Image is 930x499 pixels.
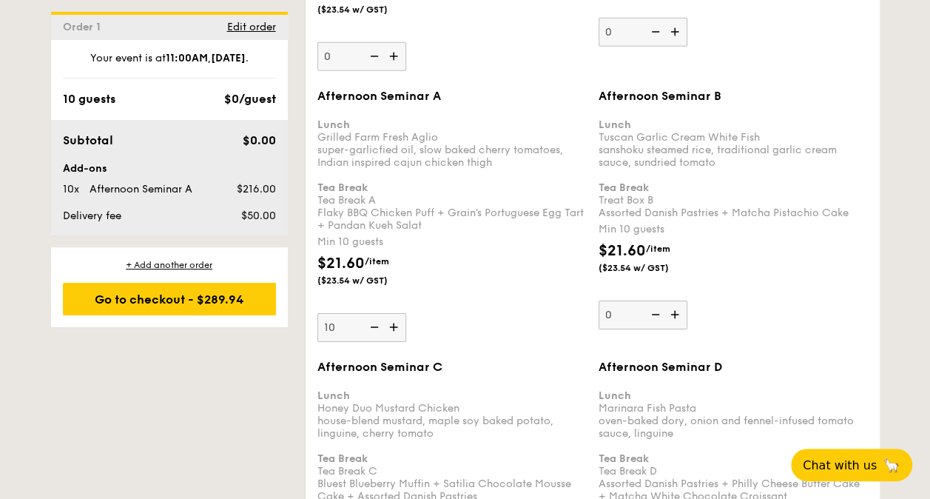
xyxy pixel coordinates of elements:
[317,89,441,103] span: Afternoon Seminar A
[63,90,115,108] div: 10 guests
[227,21,276,33] span: Edit order
[63,283,276,315] div: Go to checkout - $289.94
[365,256,389,267] span: /item
[317,4,418,16] span: ($23.54 w/ GST)
[63,210,121,222] span: Delivery fee
[599,89,721,103] span: Afternoon Seminar B
[63,21,107,33] span: Order 1
[883,457,900,474] span: 🦙
[317,255,365,272] span: $21.60
[57,182,84,197] div: 10x
[643,18,665,46] img: icon-reduce.1d2dbef1.svg
[599,181,649,194] b: Tea Break
[665,18,687,46] img: icon-add.58712e84.svg
[646,244,670,254] span: /item
[599,301,687,329] input: Afternoon Seminar BLunchTuscan Garlic Cream White Fishsanshoku steamed rice, traditional garlic c...
[317,181,368,194] b: Tea Break
[317,275,418,287] span: ($23.54 w/ GST)
[63,51,276,78] div: Your event is at , .
[224,90,276,108] div: $0/guest
[63,161,276,176] div: Add-ons
[599,360,722,374] span: Afternoon Seminar D
[317,106,587,232] div: Grilled Farm Fresh Aglio super-garlicfied oil, slow baked cherry tomatoes, Indian inspired cajun ...
[84,182,218,197] div: Afternoon Seminar A
[317,452,368,465] b: Tea Break
[317,389,350,402] b: Lunch
[317,235,587,249] div: Min 10 guests
[242,133,275,147] span: $0.00
[599,118,631,131] b: Lunch
[362,42,384,70] img: icon-reduce.1d2dbef1.svg
[599,18,687,47] input: $21.60/item($23.54 w/ GST)
[384,42,406,70] img: icon-add.58712e84.svg
[211,52,246,64] strong: [DATE]
[63,259,276,271] div: + Add another order
[803,458,877,472] span: Chat with us
[599,242,646,260] span: $21.60
[665,301,687,329] img: icon-add.58712e84.svg
[599,222,868,237] div: Min 10 guests
[317,42,406,71] input: Min 10 guests$21.60/item($23.54 w/ GST)
[599,452,649,465] b: Tea Break
[166,52,208,64] strong: 11:00AM
[643,301,665,329] img: icon-reduce.1d2dbef1.svg
[384,313,406,341] img: icon-add.58712e84.svg
[63,133,113,147] span: Subtotal
[599,389,631,402] b: Lunch
[599,262,699,274] span: ($23.54 w/ GST)
[317,118,350,131] b: Lunch
[791,449,912,481] button: Chat with us🦙
[240,210,275,222] span: $50.00
[317,360,442,374] span: Afternoon Seminar C
[362,313,384,341] img: icon-reduce.1d2dbef1.svg
[236,183,275,195] span: $216.00
[599,106,868,219] div: Tuscan Garlic Cream White Fish sanshoku steamed rice, traditional garlic cream sauce, sundried to...
[317,313,406,342] input: Afternoon Seminar ALunchGrilled Farm Fresh Agliosuper-garlicfied oil, slow baked cherry tomatoes,...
